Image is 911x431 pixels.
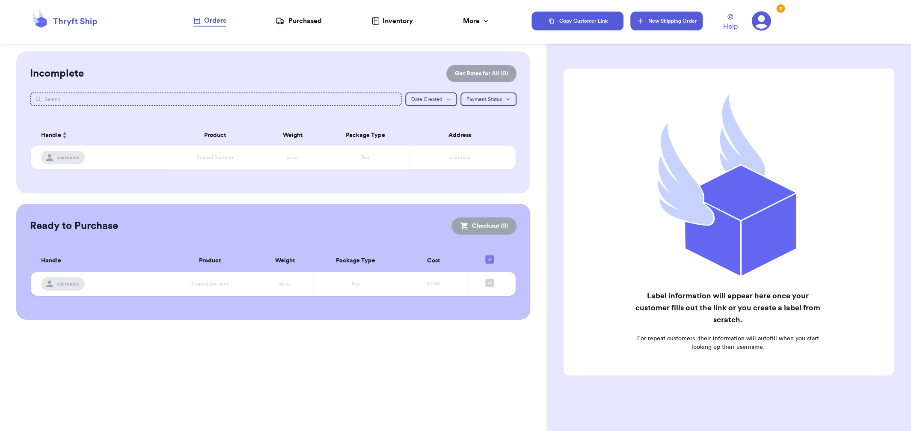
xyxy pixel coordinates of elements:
[287,155,299,160] span: xx oz
[61,130,68,140] button: Sort ascending
[257,250,313,272] th: Weight
[466,97,502,102] span: Payment Status
[193,15,226,27] a: Orders
[313,250,398,272] th: Package Type
[30,67,84,80] h2: Incomplete
[634,290,822,326] h2: Label information will appear here once your customer fills out the link or you create a label fr...
[451,217,516,235] button: Checkout (0)
[398,250,469,272] th: Cost
[322,125,409,146] th: Package Type
[30,92,402,106] input: Search
[634,334,822,351] p: For repeat customers, their information will autofill when you start looking up their username.
[361,155,370,160] span: Box
[264,125,322,146] th: Weight
[166,125,264,146] th: Product
[427,281,440,286] span: $0.00
[411,97,442,102] span: Date Created
[371,16,413,26] a: Inventory
[409,125,516,146] th: Address
[30,219,118,233] h2: Ready to Purchase
[531,12,624,30] button: Copy Customer Link
[449,155,470,160] span: xxxxxxxx
[723,14,738,32] a: Help
[193,15,226,26] div: Orders
[41,256,61,265] span: Handle
[776,4,785,13] div: 3
[163,250,257,272] th: Product
[56,280,80,287] span: username
[41,131,61,140] span: Handle
[723,21,738,32] span: Help
[751,11,771,31] a: 3
[196,155,234,160] span: Striped Sweater
[276,16,321,26] a: Purchased
[630,12,702,30] button: New Shipping Order
[460,92,516,106] button: Payment Status
[56,154,80,161] span: username
[405,92,457,106] button: Date Created
[191,281,228,286] span: Striped Sweater
[446,65,516,82] button: Get Rates for All (0)
[463,16,490,26] div: More
[351,281,360,286] span: Box
[279,281,291,286] span: xx oz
